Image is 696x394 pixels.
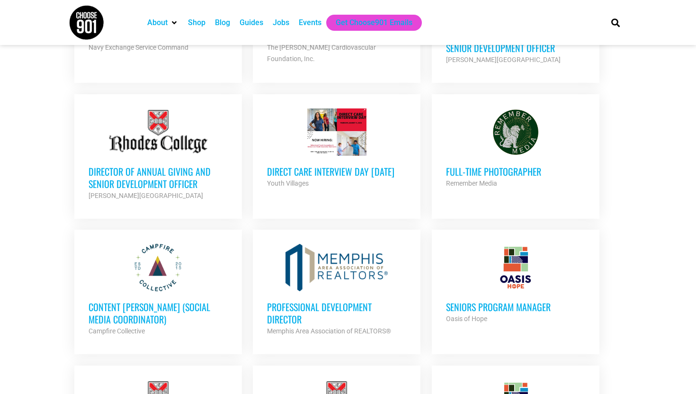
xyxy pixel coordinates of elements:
[446,315,487,322] strong: Oasis of Hope
[74,230,242,351] a: Content [PERSON_NAME] (Social Media Coordinator) Campfire Collective
[267,301,406,325] h3: Professional Development Director
[299,17,321,28] a: Events
[446,179,497,187] strong: Remember Media
[188,17,205,28] a: Shop
[89,165,228,190] h3: Director of Annual Giving and Senior Development Officer
[253,230,420,351] a: Professional Development Director Memphis Area Association of REALTORS®
[446,165,585,178] h3: Full-Time Photographer
[432,230,599,339] a: Seniors Program Manager Oasis of Hope
[608,15,624,30] div: Search
[89,327,145,335] strong: Campfire Collective
[147,17,168,28] a: About
[432,94,599,203] a: Full-Time Photographer Remember Media
[74,94,242,215] a: Director of Annual Giving and Senior Development Officer [PERSON_NAME][GEOGRAPHIC_DATA]
[89,192,203,199] strong: [PERSON_NAME][GEOGRAPHIC_DATA]
[89,44,188,51] strong: Navy Exchange Service Command
[253,94,420,203] a: Direct Care Interview Day [DATE] Youth Villages
[336,17,412,28] a: Get Choose901 Emails
[143,15,595,31] nav: Main nav
[143,15,183,31] div: About
[215,17,230,28] a: Blog
[89,301,228,325] h3: Content [PERSON_NAME] (Social Media Coordinator)
[446,301,585,313] h3: Seniors Program Manager
[267,327,391,335] strong: Memphis Area Association of REALTORS®
[267,179,309,187] strong: Youth Villages
[267,165,406,178] h3: Direct Care Interview Day [DATE]
[273,17,289,28] a: Jobs
[240,17,263,28] a: Guides
[446,56,561,63] strong: [PERSON_NAME][GEOGRAPHIC_DATA]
